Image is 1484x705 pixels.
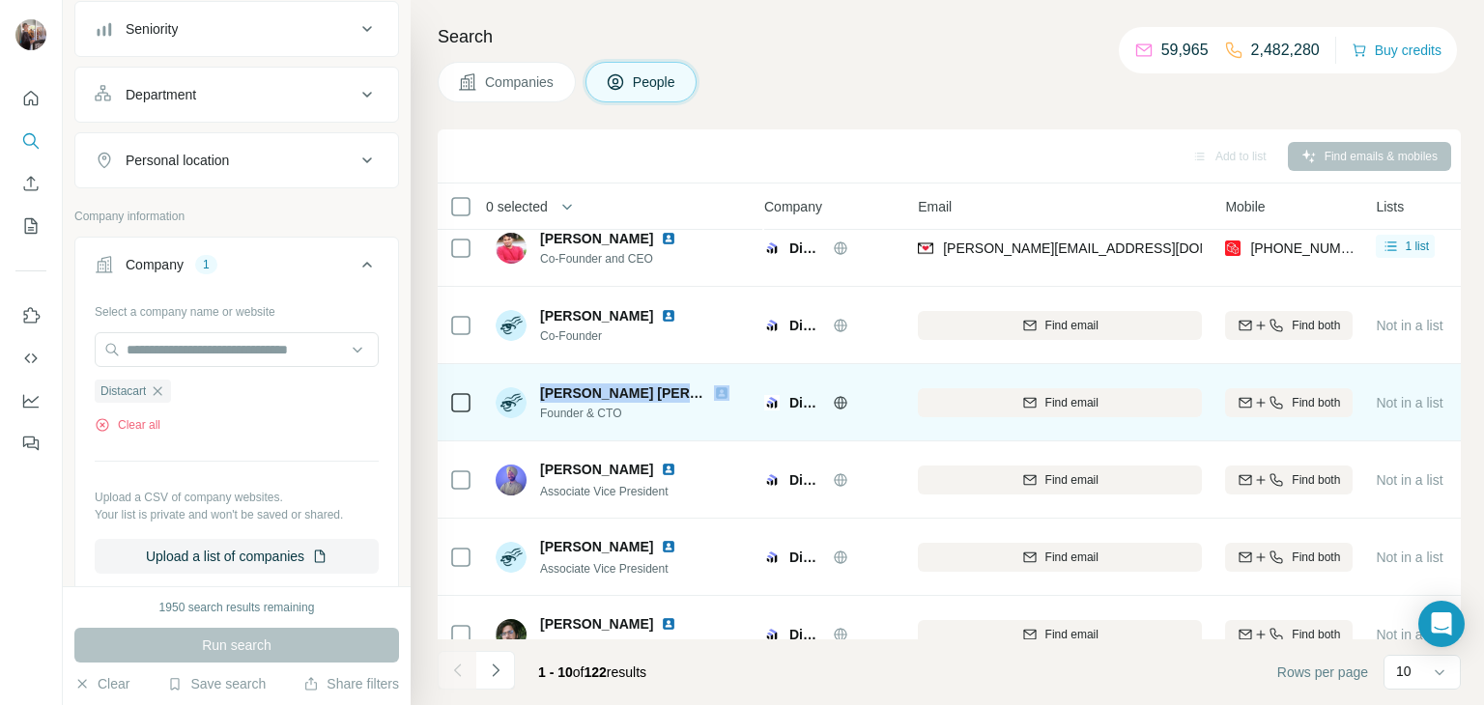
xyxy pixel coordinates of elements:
[789,625,823,644] span: Distacart
[789,470,823,490] span: Distacart
[1225,388,1353,417] button: Find both
[75,6,398,52] button: Seniority
[159,599,315,616] div: 1950 search results remaining
[918,388,1202,417] button: Find email
[540,229,653,248] span: [PERSON_NAME]
[661,462,676,477] img: LinkedIn logo
[1292,471,1340,489] span: Find both
[573,664,585,680] span: of
[764,472,780,488] img: Logo of Distacart
[1045,317,1099,334] span: Find email
[1292,317,1340,334] span: Find both
[15,166,46,201] button: Enrich CSV
[95,506,379,523] p: Your list is private and won't be saved or shared.
[126,85,196,104] div: Department
[1250,240,1372,256] span: [PHONE_NUMBER]
[496,310,527,341] img: Avatar
[540,460,653,479] span: [PERSON_NAME]
[1292,394,1340,411] span: Find both
[540,614,653,634] span: [PERSON_NAME]
[1161,39,1209,62] p: 59,965
[1376,627,1442,642] span: Not in a list
[661,616,676,632] img: LinkedIn logo
[918,465,1202,494] button: Find email
[15,383,46,418] button: Dashboard
[1045,471,1099,489] span: Find email
[15,19,46,50] img: Avatar
[661,308,676,324] img: LinkedIn logo
[496,619,527,650] img: Avatar
[764,240,780,256] img: Logo of Distacart
[1292,626,1340,643] span: Find both
[15,81,46,116] button: Quick start
[100,382,146,400] span: Distacart
[540,537,653,556] span: [PERSON_NAME]
[789,548,823,567] span: Distacart
[1225,465,1353,494] button: Find both
[714,385,729,401] img: LinkedIn logo
[1376,395,1442,410] span: Not in a list
[764,395,780,410] img: Logo of Distacart
[764,627,780,642] img: Logo of Distacart
[438,23,1461,50] h4: Search
[75,137,398,183] button: Personal location
[1396,662,1412,681] p: 10
[1045,394,1099,411] span: Find email
[485,72,556,92] span: Companies
[540,327,699,345] span: Co-Founder
[1225,543,1353,572] button: Find both
[95,416,160,434] button: Clear all
[661,231,676,246] img: LinkedIn logo
[126,19,178,39] div: Seniority
[633,72,677,92] span: People
[496,465,527,495] img: Avatar
[918,239,933,258] img: provider findymail logo
[918,311,1202,340] button: Find email
[1376,550,1442,565] span: Not in a list
[95,296,379,321] div: Select a company name or website
[538,664,573,680] span: 1 - 10
[1045,626,1099,643] span: Find email
[661,539,676,554] img: LinkedIn logo
[540,306,653,325] span: [PERSON_NAME]
[540,385,771,401] span: [PERSON_NAME] [PERSON_NAME]
[540,485,669,498] span: Associate Vice President
[764,550,780,565] img: Logo of Distacart
[1045,549,1099,566] span: Find email
[764,197,822,216] span: Company
[1376,318,1442,333] span: Not in a list
[540,562,669,576] span: Associate Vice President
[496,387,527,418] img: Avatar
[1225,620,1353,649] button: Find both
[538,664,646,680] span: results
[167,674,266,693] button: Save search
[1352,37,1441,64] button: Buy credits
[1251,39,1320,62] p: 2,482,280
[15,298,46,333] button: Use Surfe on LinkedIn
[95,489,379,506] p: Upload a CSV of company websites.
[303,674,399,693] button: Share filters
[15,426,46,461] button: Feedback
[789,393,823,412] span: Distacart
[540,639,728,653] span: Human Resources Business Partner
[486,197,548,216] span: 0 selected
[585,664,607,680] span: 122
[1225,197,1265,216] span: Mobile
[764,318,780,333] img: Logo of Distacart
[74,674,129,693] button: Clear
[75,241,398,296] button: Company1
[1277,663,1368,682] span: Rows per page
[496,233,527,264] img: Avatar
[75,71,398,118] button: Department
[126,255,184,274] div: Company
[789,239,823,258] span: Distacart
[918,197,952,216] span: Email
[496,542,527,573] img: Avatar
[126,151,229,170] div: Personal location
[74,208,399,225] p: Company information
[918,620,1202,649] button: Find email
[15,124,46,158] button: Search
[540,405,753,422] span: Founder & CTO
[789,316,823,335] span: Distacart
[1418,601,1465,647] div: Open Intercom Messenger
